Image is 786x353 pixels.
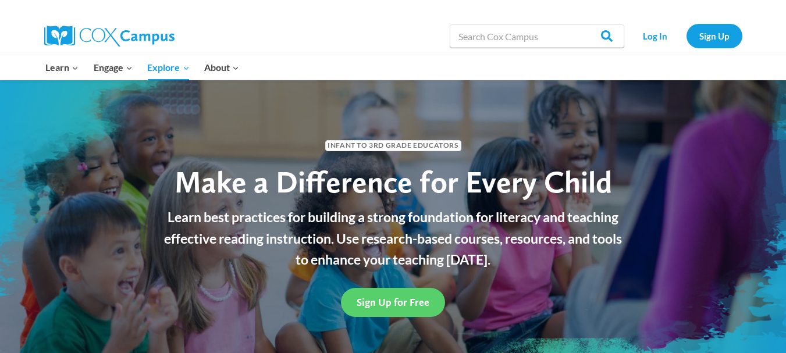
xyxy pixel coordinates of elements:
span: Explore [147,60,189,75]
span: About [204,60,239,75]
nav: Primary Navigation [38,55,247,80]
a: Log In [630,24,681,48]
span: Make a Difference for Every Child [175,163,612,200]
span: Engage [94,60,133,75]
a: Sign Up for Free [341,288,445,316]
p: Learn best practices for building a strong foundation for literacy and teaching effective reading... [158,206,629,270]
nav: Secondary Navigation [630,24,742,48]
span: Infant to 3rd Grade Educators [325,140,461,151]
input: Search Cox Campus [450,24,624,48]
span: Sign Up for Free [357,296,429,308]
img: Cox Campus [44,26,175,47]
a: Sign Up [687,24,742,48]
span: Learn [45,60,79,75]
